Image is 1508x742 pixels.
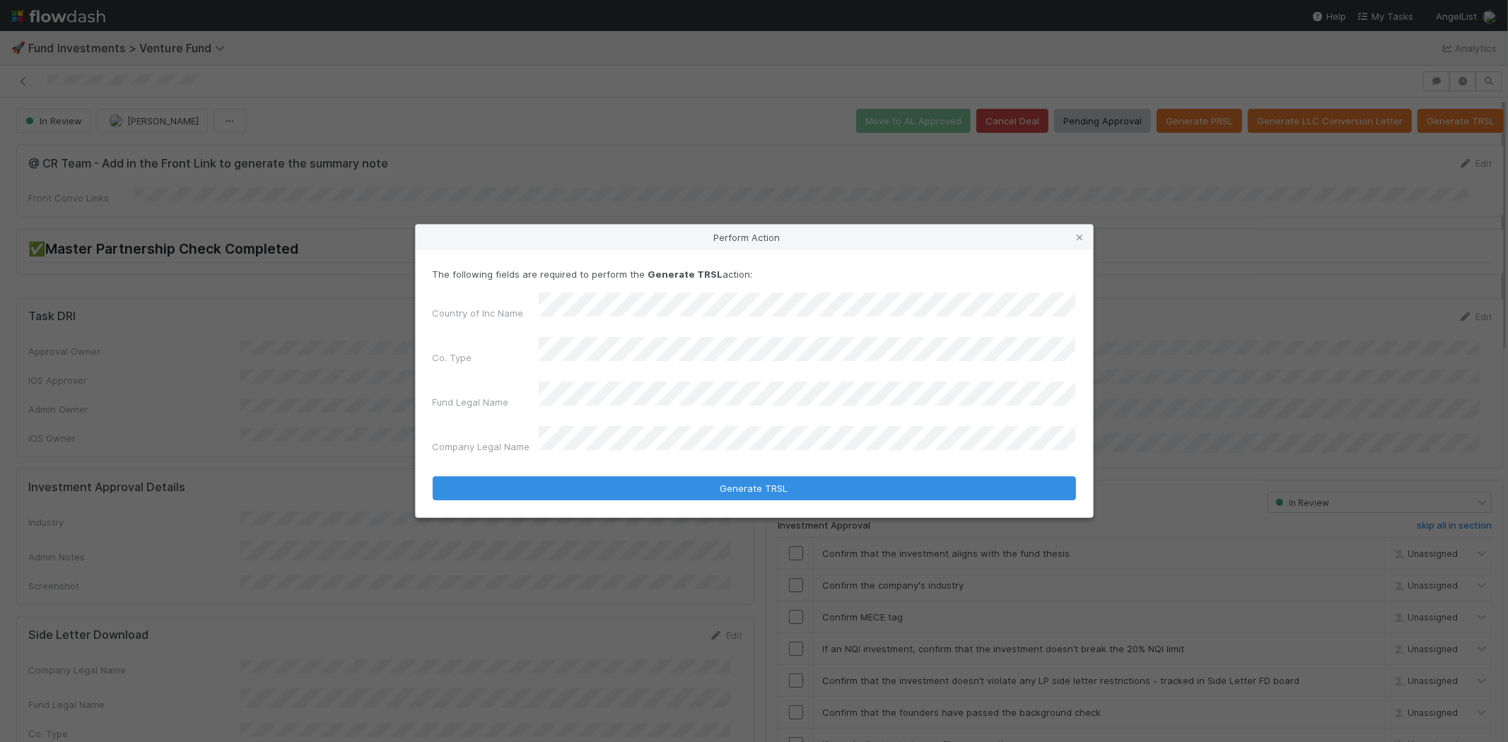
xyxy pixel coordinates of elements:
[433,476,1076,500] button: Generate TRSL
[416,225,1093,250] div: Perform Action
[433,306,524,320] label: Country of Inc Name
[433,395,509,409] label: Fund Legal Name
[433,440,530,454] label: Company Legal Name
[648,269,723,280] strong: Generate TRSL
[433,351,472,365] label: Co. Type
[433,267,1076,281] p: The following fields are required to perform the action:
